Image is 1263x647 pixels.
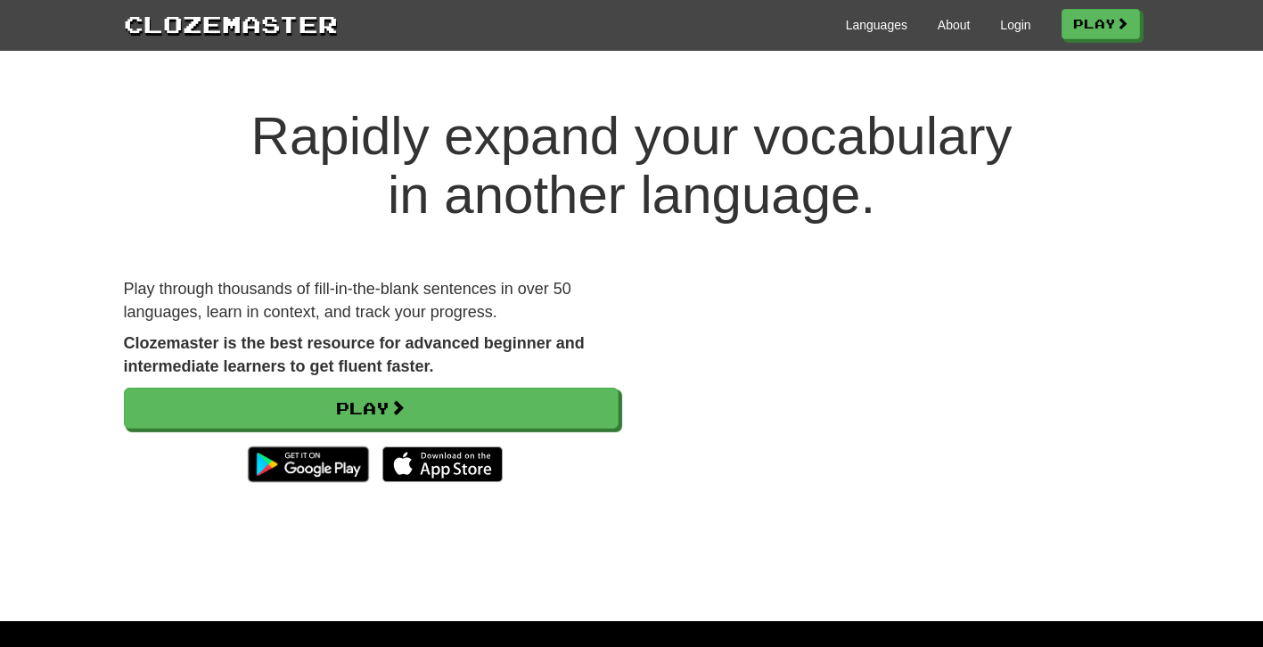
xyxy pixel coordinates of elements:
a: Clozemaster [124,7,338,40]
a: Languages [846,16,907,34]
a: Play [124,388,619,429]
img: Get it on Google Play [239,438,377,491]
p: Play through thousands of fill-in-the-blank sentences in over 50 languages, learn in context, and... [124,278,619,323]
strong: Clozemaster is the best resource for advanced beginner and intermediate learners to get fluent fa... [124,334,585,375]
a: Login [1000,16,1030,34]
a: Play [1062,9,1140,39]
a: About [938,16,971,34]
img: Download_on_the_App_Store_Badge_US-UK_135x40-25178aeef6eb6b83b96f5f2d004eda3bffbb37122de64afbaef7... [382,446,503,482]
